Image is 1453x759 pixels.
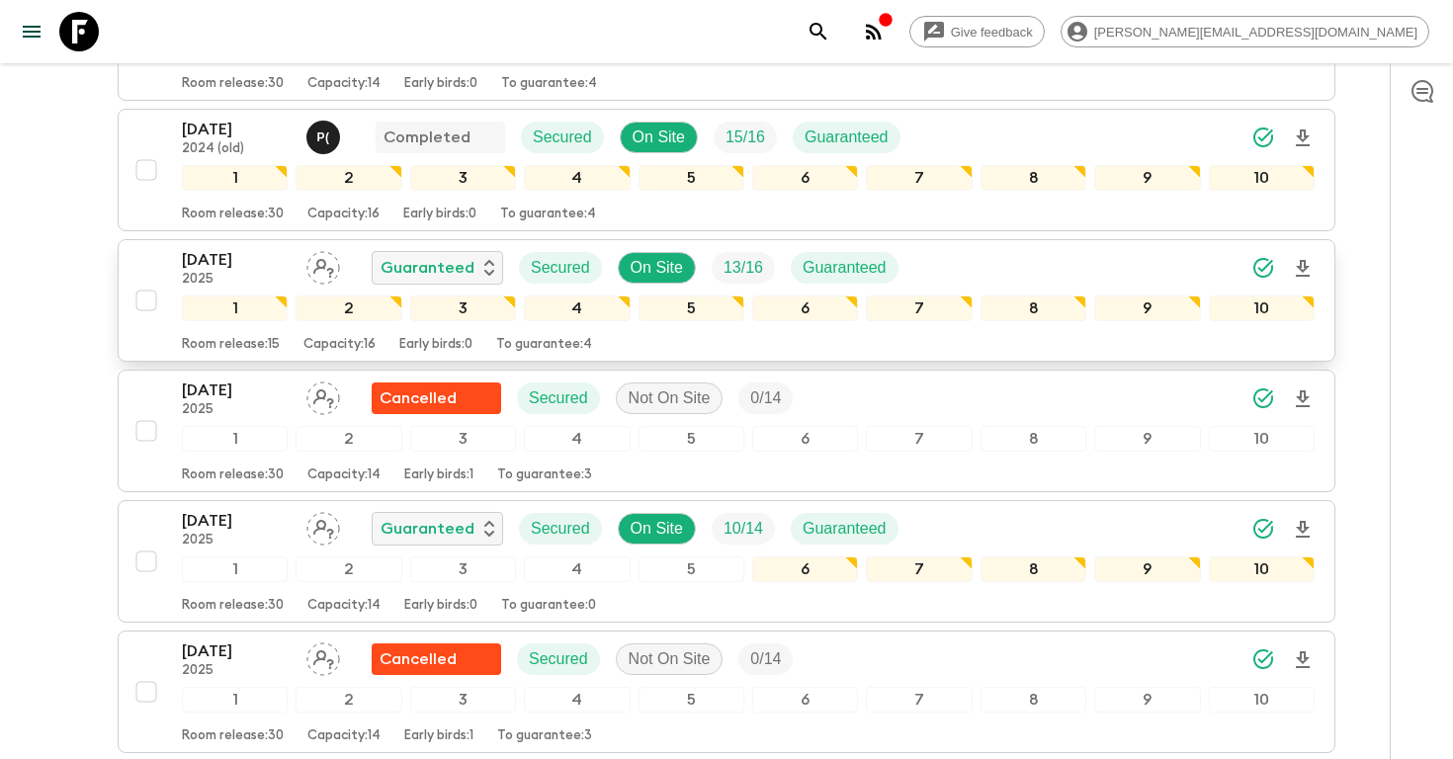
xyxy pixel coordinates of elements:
div: 1 [182,556,288,582]
p: Cancelled [380,386,457,410]
p: 2025 [182,272,291,288]
div: 5 [639,687,744,713]
svg: Synced Successfully [1251,647,1275,671]
svg: Synced Successfully [1251,256,1275,280]
svg: Download Onboarding [1291,648,1315,672]
div: 2 [296,687,401,713]
p: Early birds: 0 [399,337,472,353]
div: 8 [981,295,1086,321]
div: 5 [639,556,744,582]
div: On Site [620,122,698,153]
div: 2 [296,295,401,321]
p: 10 / 14 [724,517,763,541]
div: 3 [410,295,516,321]
div: 9 [1094,556,1200,582]
div: 3 [410,426,516,452]
div: 7 [866,165,972,191]
div: 6 [752,426,858,452]
p: Capacity: 14 [307,467,381,483]
p: Early birds: 1 [404,467,473,483]
p: Room release: 30 [182,207,284,222]
div: 1 [182,295,288,321]
p: 13 / 16 [724,256,763,280]
div: 5 [639,295,744,321]
button: [DATE]2024 (old)Pooky (Thanaphan) KerdyooCompletedSecuredOn SiteTrip FillGuaranteed12345678910Roo... [118,109,1335,231]
div: 5 [639,165,744,191]
div: 4 [524,556,630,582]
p: Completed [384,126,470,149]
div: 4 [524,165,630,191]
p: Secured [531,256,590,280]
div: Secured [517,382,600,414]
div: 7 [866,295,972,321]
p: Guaranteed [381,256,474,280]
div: Secured [517,643,600,675]
div: [PERSON_NAME][EMAIL_ADDRESS][DOMAIN_NAME] [1061,16,1429,47]
a: Give feedback [909,16,1045,47]
p: [DATE] [182,379,291,402]
div: 8 [981,556,1086,582]
p: Room release: 15 [182,337,280,353]
p: Secured [533,126,592,149]
div: 5 [639,426,744,452]
button: [DATE]2025Assign pack leaderFlash Pack cancellationSecuredNot On SiteTrip Fill12345678910Room rel... [118,370,1335,492]
p: Room release: 30 [182,728,284,744]
div: 8 [981,687,1086,713]
svg: Download Onboarding [1291,518,1315,542]
div: Not On Site [616,382,724,414]
div: 10 [1209,687,1315,713]
div: 4 [524,295,630,321]
span: Assign pack leader [306,648,340,664]
p: Cancelled [380,647,457,671]
div: Trip Fill [738,643,793,675]
p: 0 / 14 [750,647,781,671]
div: Secured [519,513,602,545]
p: Guaranteed [805,126,889,149]
p: On Site [631,256,683,280]
span: Assign pack leader [306,387,340,403]
div: 9 [1094,295,1200,321]
svg: Synced Successfully [1251,126,1275,149]
div: Secured [519,252,602,284]
span: [PERSON_NAME][EMAIL_ADDRESS][DOMAIN_NAME] [1083,25,1428,40]
p: On Site [631,517,683,541]
div: Trip Fill [738,382,793,414]
div: Trip Fill [712,513,775,545]
p: [DATE] [182,118,291,141]
p: To guarantee: 3 [497,728,592,744]
p: Not On Site [629,386,711,410]
div: 3 [410,687,516,713]
div: Secured [521,122,604,153]
div: 7 [866,426,972,452]
div: 6 [752,556,858,582]
p: Secured [529,647,588,671]
p: Secured [531,517,590,541]
p: Secured [529,386,588,410]
p: Capacity: 16 [303,337,376,353]
p: Early birds: 0 [404,76,477,92]
div: 1 [182,426,288,452]
p: Room release: 30 [182,467,284,483]
div: 2 [296,165,401,191]
div: Flash Pack cancellation [372,382,501,414]
p: To guarantee: 4 [496,337,592,353]
button: search adventures [799,12,838,51]
div: 9 [1094,165,1200,191]
div: Not On Site [616,643,724,675]
p: Early birds: 0 [404,598,477,614]
div: 2 [296,426,401,452]
p: [DATE] [182,639,291,663]
span: Assign pack leader [306,257,340,273]
div: 7 [866,687,972,713]
div: 6 [752,295,858,321]
p: To guarantee: 4 [500,207,596,222]
p: Guaranteed [381,517,474,541]
p: On Site [633,126,685,149]
p: To guarantee: 4 [501,76,597,92]
div: On Site [618,513,696,545]
button: [DATE]2025Assign pack leaderFlash Pack cancellationSecuredNot On SiteTrip Fill12345678910Room rel... [118,631,1335,753]
svg: Download Onboarding [1291,387,1315,411]
svg: Download Onboarding [1291,126,1315,150]
p: Capacity: 16 [307,207,380,222]
div: On Site [618,252,696,284]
